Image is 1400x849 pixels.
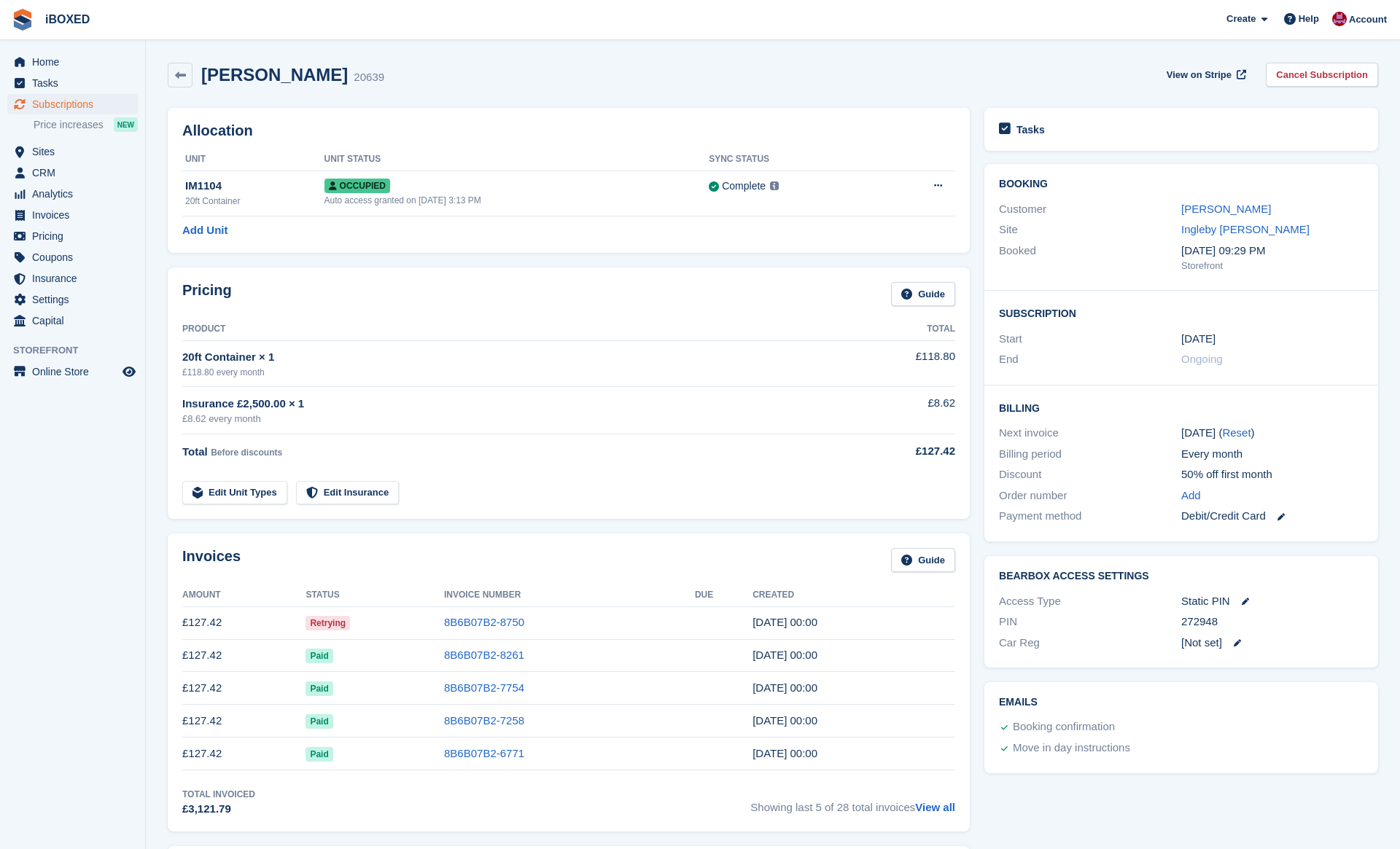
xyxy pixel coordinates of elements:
div: £118.80 every month [182,366,836,379]
a: Edit Unit Types [182,481,287,505]
a: menu [7,268,138,289]
a: Add [1181,488,1201,504]
div: 20ft Container [185,195,324,208]
div: Auto access granted on [DATE] 3:13 PM [324,194,709,207]
a: [PERSON_NAME] [1181,203,1271,215]
div: Site [999,222,1181,238]
span: Pricing [32,226,120,246]
time: 2023-06-20 23:00:00 UTC [1181,331,1216,348]
img: stora-icon-8386f47178a22dfd0bd8f6a31ec36ba5ce8667c1dd55bd0f319d3a0aa187defe.svg [12,9,34,31]
div: 20ft Container × 1 [182,349,836,366]
a: Ingleby [PERSON_NAME] [1181,223,1310,235]
time: 2025-07-20 23:00:47 UTC [752,681,817,694]
span: Insurance [32,268,120,289]
span: Paid [306,747,332,762]
div: 272948 [1181,614,1364,630]
td: £127.42 [182,672,306,705]
a: 8B6B07B2-6771 [444,747,524,759]
time: 2025-08-20 23:00:31 UTC [752,649,817,661]
a: menu [7,226,138,246]
div: 20639 [354,69,384,86]
a: Add Unit [182,222,227,239]
th: Amount [182,584,306,607]
span: Storefront [13,343,145,358]
th: Sync Status [709,148,880,171]
a: Edit Insurance [296,481,400,505]
a: menu [7,184,138,204]
h2: Invoices [182,548,241,572]
div: £8.62 every month [182,412,836,426]
h2: Allocation [182,122,955,139]
td: £127.42 [182,705,306,738]
div: Move in day instructions [1013,740,1130,757]
div: Payment method [999,508,1181,525]
span: Subscriptions [32,94,120,114]
th: Created [752,584,955,607]
th: Unit [182,148,324,171]
div: Discount [999,466,1181,483]
th: Unit Status [324,148,709,171]
span: CRM [32,163,120,183]
a: Guide [891,282,955,306]
span: Ongoing [1181,353,1223,365]
th: Due [695,584,752,607]
span: Invoices [32,205,120,225]
a: menu [7,52,138,72]
span: Paid [306,681,332,696]
span: Analytics [32,184,120,204]
span: Online Store [32,361,120,382]
div: Order number [999,488,1181,504]
a: iBOXED [39,7,96,31]
th: Total [836,318,955,341]
h2: Booking [999,179,1364,190]
a: menu [7,289,138,310]
h2: Subscription [999,305,1364,320]
td: £127.42 [182,738,306,770]
th: Status [306,584,444,607]
div: PIN [999,614,1181,630]
div: Booking confirmation [1013,719,1115,736]
div: [DATE] ( ) [1181,425,1364,442]
span: View on Stripe [1167,68,1232,82]
span: Occupied [324,179,390,193]
a: 8B6B07B2-7258 [444,714,524,727]
span: Price increases [34,118,104,132]
div: Complete [722,179,766,194]
div: Start [999,331,1181,348]
div: IM1104 [185,178,324,195]
span: Paid [306,649,332,663]
div: NEW [114,117,138,132]
div: Total Invoiced [182,788,255,801]
h2: Tasks [1016,123,1045,136]
h2: Emails [999,697,1364,708]
a: menu [7,205,138,225]
div: [Not set] [1181,635,1364,652]
th: Product [182,318,836,341]
td: £127.42 [182,606,306,639]
img: icon-info-grey-7440780725fd019a000dd9b08b2336e03edf1995a4989e88bcd33f0948082b44.svg [770,181,779,190]
span: Paid [306,714,332,729]
span: Showing last 5 of 28 total invoices [750,788,955,818]
a: 8B6B07B2-7754 [444,681,524,694]
h2: [PERSON_NAME] [201,65,348,85]
h2: BearBox Access Settings [999,571,1364,582]
time: 2025-09-20 23:00:42 UTC [752,616,817,628]
div: Billing period [999,446,1181,463]
div: Next invoice [999,425,1181,442]
span: Coupons [32,247,120,267]
a: menu [7,94,138,114]
a: Reset [1222,426,1251,439]
h2: Billing [999,400,1364,415]
a: Price increases NEW [34,117,138,133]
a: menu [7,73,138,93]
a: menu [7,361,138,382]
img: Amanda Forder [1332,12,1347,26]
span: Total [182,445,208,458]
td: £127.42 [182,639,306,672]
div: 50% off first month [1181,466,1364,483]
div: Debit/Credit Card [1181,508,1364,525]
span: Account [1349,12,1387,27]
span: Capital [32,310,120,331]
span: Create [1226,12,1256,26]
span: Retrying [306,616,350,630]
